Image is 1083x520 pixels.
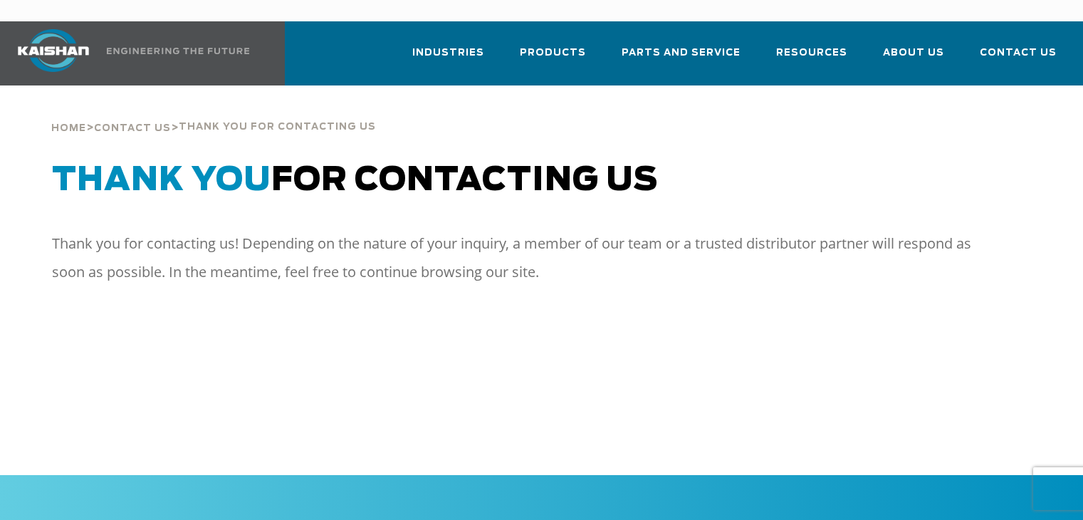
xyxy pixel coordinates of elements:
a: About Us [883,34,944,83]
a: Products [520,34,586,83]
a: Resources [776,34,847,83]
span: About Us [883,45,944,61]
span: Thank You [52,165,271,197]
span: Resources [776,45,847,61]
span: thank you for contacting us [179,123,376,132]
span: Contact Us [980,45,1057,61]
span: for Contacting Us [52,165,658,197]
div: > > [51,85,376,140]
span: Industries [412,45,484,61]
a: Contact Us [980,34,1057,83]
a: Parts and Service [622,34,741,83]
span: Home [51,124,86,133]
span: Contact Us [94,124,171,133]
img: Engineering the future [107,48,249,54]
p: Thank you for contacting us! Depending on the nature of your inquiry, a member of our team or a t... [52,229,1005,286]
span: Parts and Service [622,45,741,61]
span: Products [520,45,586,61]
a: Home [51,121,86,134]
a: Industries [412,34,484,83]
a: Contact Us [94,121,171,134]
